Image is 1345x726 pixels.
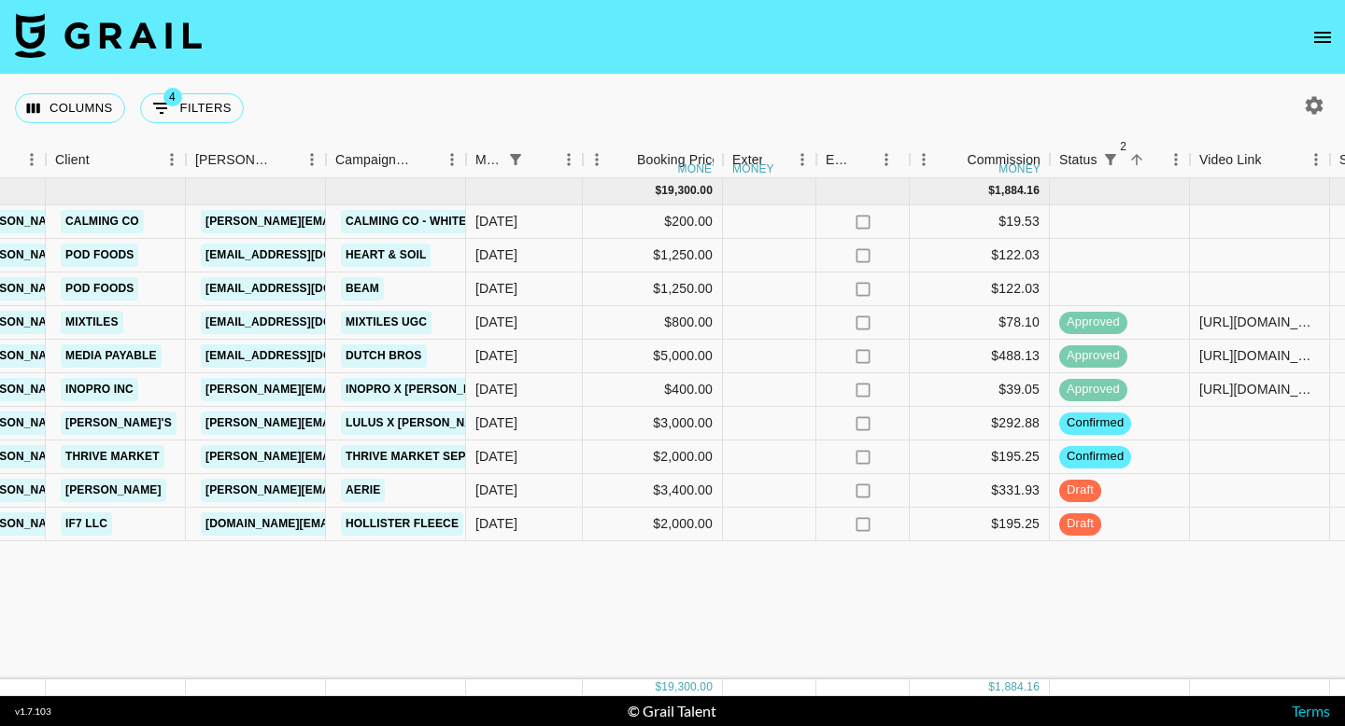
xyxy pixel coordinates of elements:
div: $3,000.00 [583,407,723,440]
div: $2,000.00 [583,508,723,541]
button: Show filters [503,147,529,173]
div: Month Due [475,142,503,178]
button: Menu [583,146,611,174]
button: Sort [412,147,438,173]
a: Pod Foods [61,277,138,300]
button: Menu [18,146,46,174]
div: money [732,163,774,175]
a: [EMAIL_ADDRESS][DOMAIN_NAME] [201,311,410,334]
a: [PERSON_NAME][EMAIL_ADDRESS][DOMAIN_NAME] [201,378,505,401]
button: Sort [941,147,967,173]
a: Mixtiles [61,311,123,334]
div: $3,400.00 [583,474,723,508]
div: Video Link [1199,142,1262,178]
div: $400.00 [583,373,723,407]
div: Sep '25 [475,245,517,264]
button: Menu [1162,146,1190,174]
a: [PERSON_NAME][EMAIL_ADDRESS][PERSON_NAME][DOMAIN_NAME] [201,412,602,435]
div: $78.10 [910,306,1050,340]
div: $ [655,183,661,199]
a: [PERSON_NAME][EMAIL_ADDRESS][DOMAIN_NAME] [201,210,505,233]
div: money [998,163,1041,175]
div: https://www.tiktok.com/@sarcar_/video/7552782838081277239?lang=en [1199,380,1320,398]
a: Heart & Soil [341,244,431,267]
div: Sep '25 [475,346,517,365]
div: 1 active filter [503,147,529,173]
div: Sep '25 [475,447,517,466]
div: Booking Price [637,142,719,178]
div: $122.03 [910,272,1050,306]
div: Campaign (Type) [335,142,412,178]
button: open drawer [1304,19,1341,56]
a: [PERSON_NAME][EMAIL_ADDRESS][PERSON_NAME][DOMAIN_NAME] [201,479,602,502]
div: v 1.7.103 [15,705,51,718]
button: Menu [298,146,326,174]
div: $331.93 [910,474,1050,508]
a: Calming Co [61,210,144,233]
div: $200.00 [583,205,723,239]
button: Sort [852,147,878,173]
a: Inopro Inc [61,378,138,401]
a: [EMAIL_ADDRESS][DOMAIN_NAME] [201,344,410,368]
button: Show filters [1097,147,1124,173]
button: Sort [1124,147,1150,173]
button: Sort [1262,147,1288,173]
a: Thrive Market [61,445,164,468]
a: [PERSON_NAME]'s [61,412,177,435]
a: Mixtiles UGC [341,311,432,334]
div: $2,000.00 [583,440,723,474]
div: $ [988,183,995,199]
span: draft [1059,482,1101,499]
span: confirmed [1059,414,1131,432]
div: Client [46,142,186,178]
div: Status [1050,142,1190,178]
div: $5,000.00 [583,340,723,373]
button: Sort [529,147,555,173]
div: 19,300.00 [661,183,713,199]
button: Menu [910,146,938,174]
button: Menu [872,146,900,174]
a: IF7 LLC [61,512,112,536]
span: draft [1059,515,1101,533]
span: approved [1059,381,1127,398]
div: $ [655,679,661,695]
a: [PERSON_NAME] [61,479,166,502]
a: Inopro x [PERSON_NAME] [PERSON_NAME] [341,378,604,401]
div: $800.00 [583,306,723,340]
div: Expenses: Remove Commission? [826,142,852,178]
div: $1,250.00 [583,272,723,306]
a: Aerie [341,479,385,502]
div: Sep '25 [475,212,517,230]
button: Sort [90,147,116,173]
button: Show filters [140,93,244,123]
div: 2 active filters [1097,147,1124,173]
a: Thrive Market Sept [341,445,477,468]
div: 1,884.16 [995,679,1040,695]
a: [DOMAIN_NAME][EMAIL_ADDRESS][DOMAIN_NAME] [201,512,503,536]
a: Lulus x [PERSON_NAME] 2 TikToks per month [341,412,633,435]
button: Menu [438,146,466,174]
span: approved [1059,314,1127,331]
span: 2 [1114,137,1133,156]
div: $ [988,679,995,695]
div: $1,250.00 [583,239,723,272]
div: $195.25 [910,508,1050,541]
div: Sep '25 [475,413,517,432]
div: $195.25 [910,440,1050,474]
a: Calming Co - Whitelisting [341,210,517,233]
button: Sort [611,147,637,173]
a: Pod Foods [61,244,138,267]
a: Terms [1292,702,1330,719]
div: Client [55,142,90,178]
img: Grail Talent [15,13,202,58]
a: Dutch Bros [341,344,427,368]
div: $39.05 [910,373,1050,407]
button: Menu [1302,146,1330,174]
div: https://www.instagram.com/p/DOPI4xTkiWO/ [1199,346,1320,365]
button: Menu [788,146,816,174]
a: Hollister Fleece [341,512,463,536]
div: Sep '25 [475,514,517,533]
a: BEAM [341,277,384,300]
div: Status [1059,142,1097,178]
div: Expenses: Remove Commission? [816,142,910,178]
